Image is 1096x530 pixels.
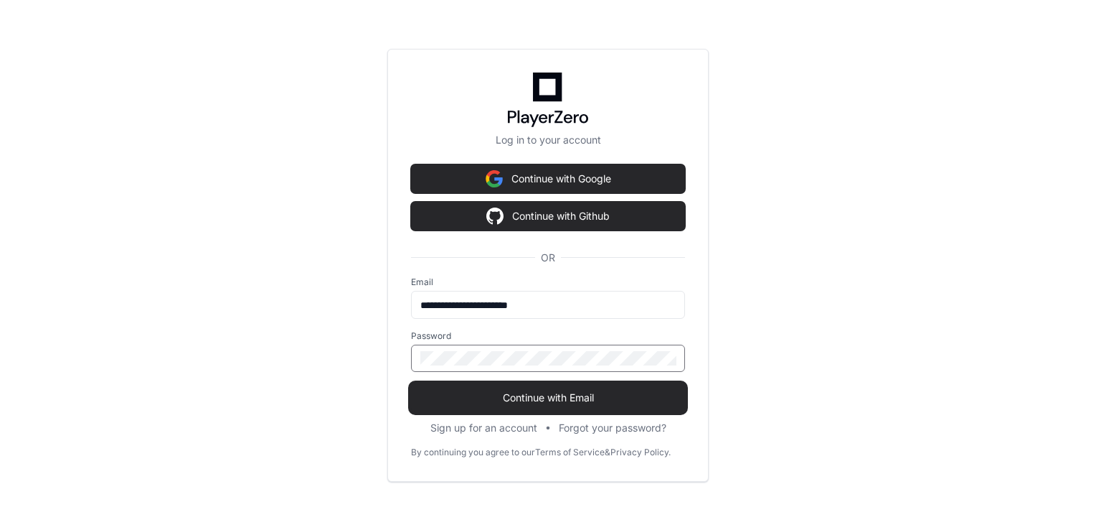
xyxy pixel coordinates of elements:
label: Email [411,276,685,288]
button: Continue with Google [411,164,685,193]
button: Forgot your password? [559,421,666,435]
div: & [605,447,610,458]
div: By continuing you agree to our [411,447,535,458]
a: Privacy Policy. [610,447,671,458]
span: Continue with Email [411,391,685,405]
img: Sign in with google [486,164,503,193]
button: Continue with Github [411,202,685,231]
button: Sign up for an account [430,421,537,435]
a: Terms of Service [535,447,605,458]
span: OR [535,251,561,265]
button: Continue with Email [411,383,685,412]
img: Sign in with google [486,202,504,231]
label: Password [411,330,685,342]
p: Log in to your account [411,133,685,147]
